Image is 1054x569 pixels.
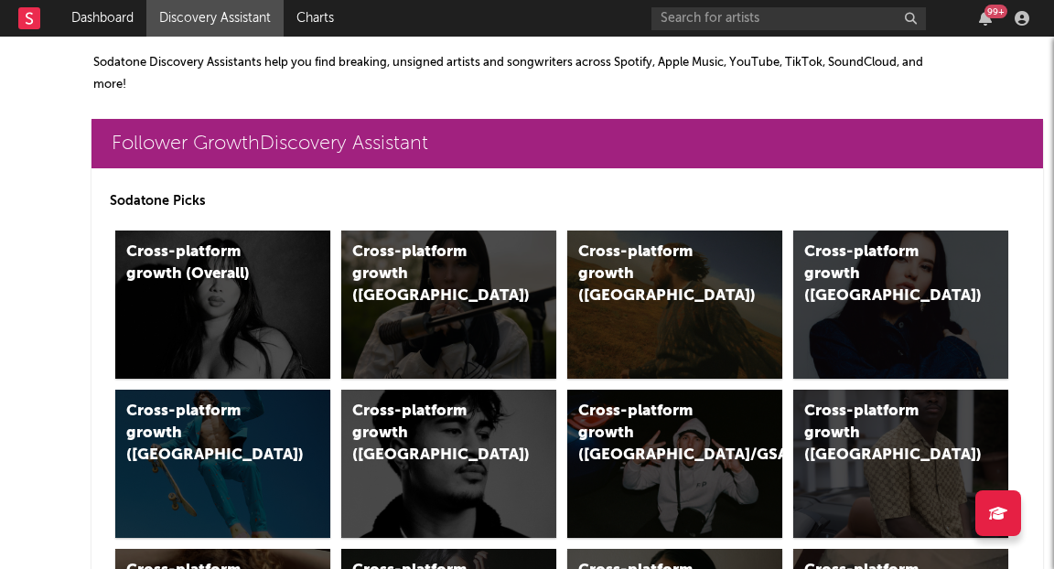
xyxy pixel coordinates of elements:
[126,242,281,285] div: Cross-platform growth (Overall)
[341,231,556,379] a: Cross-platform growth ([GEOGRAPHIC_DATA])
[804,401,959,467] div: Cross-platform growth ([GEOGRAPHIC_DATA])
[352,242,507,307] div: Cross-platform growth ([GEOGRAPHIC_DATA])
[91,119,1043,168] a: Follower GrowthDiscovery Assistant
[126,401,281,467] div: Cross-platform growth ([GEOGRAPHIC_DATA])
[115,231,330,379] a: Cross-platform growth (Overall)
[651,7,926,30] input: Search for artists
[979,11,992,26] button: 99+
[804,242,959,307] div: Cross-platform growth ([GEOGRAPHIC_DATA])
[93,52,935,96] p: Sodatone Discovery Assistants help you find breaking, unsigned artists and songwriters across Spo...
[115,390,330,538] a: Cross-platform growth ([GEOGRAPHIC_DATA])
[793,390,1008,538] a: Cross-platform growth ([GEOGRAPHIC_DATA])
[567,390,782,538] a: Cross-platform growth ([GEOGRAPHIC_DATA]/GSA)
[341,390,556,538] a: Cross-platform growth ([GEOGRAPHIC_DATA])
[352,401,507,467] div: Cross-platform growth ([GEOGRAPHIC_DATA])
[984,5,1007,18] div: 99 +
[578,401,733,467] div: Cross-platform growth ([GEOGRAPHIC_DATA]/GSA)
[578,242,733,307] div: Cross-platform growth ([GEOGRAPHIC_DATA])
[567,231,782,379] a: Cross-platform growth ([GEOGRAPHIC_DATA])
[110,190,1025,212] p: Sodatone Picks
[793,231,1008,379] a: Cross-platform growth ([GEOGRAPHIC_DATA])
